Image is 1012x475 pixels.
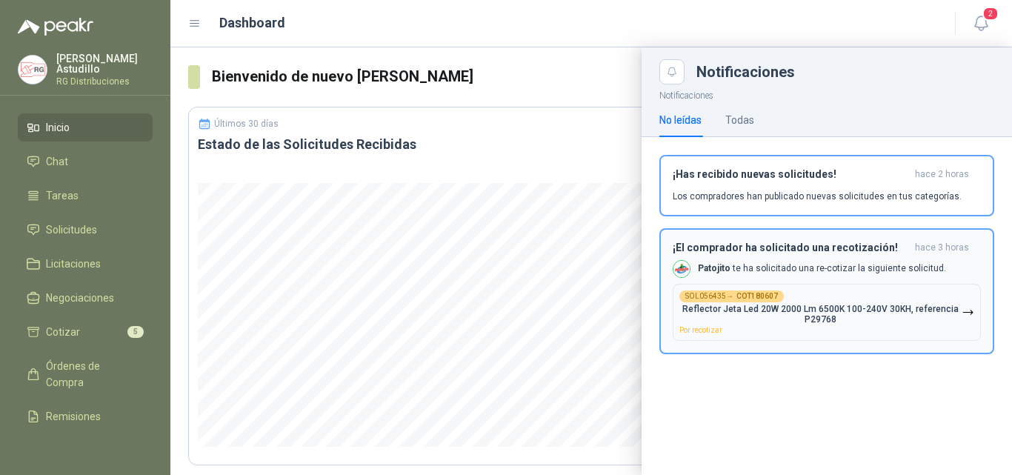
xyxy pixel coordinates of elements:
[659,155,994,216] button: ¡Has recibido nuevas solicitudes!hace 2 horas Los compradores han publicado nuevas solicitudes en...
[18,18,93,36] img: Logo peakr
[46,187,79,204] span: Tareas
[18,352,153,396] a: Órdenes de Compra
[736,293,778,300] b: COT180607
[56,53,153,74] p: [PERSON_NAME] Astudillo
[18,318,153,346] a: Cotizar5
[46,324,80,340] span: Cotizar
[915,168,969,181] span: hace 2 horas
[46,222,97,238] span: Solicitudes
[46,119,70,136] span: Inicio
[968,10,994,37] button: 2
[673,190,962,203] p: Los compradores han publicado nuevas solicitudes en tus categorías.
[696,64,994,79] div: Notificaciones
[698,262,946,275] p: te ha solicitado una re-cotizar la siguiente solicitud.
[219,13,285,33] h1: Dashboard
[46,290,114,306] span: Negociaciones
[725,112,754,128] div: Todas
[18,436,153,465] a: Configuración
[46,153,68,170] span: Chat
[18,250,153,278] a: Licitaciones
[679,304,962,325] p: Reflector Jeta Led 20W 2000 Lm 6500K 100-240V 30KH, referencia P29768
[18,284,153,312] a: Negociaciones
[915,242,969,254] span: hace 3 horas
[642,84,1012,103] p: Notificaciones
[127,326,144,338] span: 5
[982,7,999,21] span: 2
[679,326,722,334] span: Por recotizar
[679,290,784,302] div: SOL056435 →
[46,256,101,272] span: Licitaciones
[659,228,994,354] button: ¡El comprador ha solicitado una recotización!hace 3 horas Company LogoPatojito te ha solicitado u...
[46,408,101,425] span: Remisiones
[19,56,47,84] img: Company Logo
[18,113,153,142] a: Inicio
[659,59,685,84] button: Close
[18,182,153,210] a: Tareas
[673,284,981,341] button: SOL056435→COT180607Reflector Jeta Led 20W 2000 Lm 6500K 100-240V 30KH, referencia P29768Por recot...
[18,147,153,176] a: Chat
[673,261,690,277] img: Company Logo
[673,168,909,181] h3: ¡Has recibido nuevas solicitudes!
[46,358,139,391] span: Órdenes de Compra
[18,402,153,431] a: Remisiones
[659,112,702,128] div: No leídas
[56,77,153,86] p: RG Distribuciones
[18,216,153,244] a: Solicitudes
[698,263,730,273] b: Patojito
[673,242,909,254] h3: ¡El comprador ha solicitado una recotización!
